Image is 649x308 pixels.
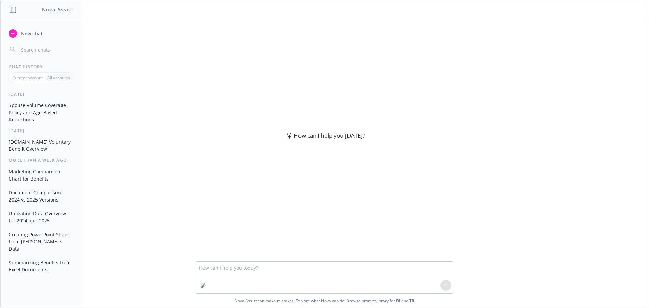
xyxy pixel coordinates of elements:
div: Chat History [1,64,81,70]
button: Spouse Volume Coverage Policy and Age-Based Reductions [6,100,76,125]
button: Marketing Comparison Chart for Benefits [6,166,76,184]
span: New chat [20,30,43,37]
button: Summarizing Benefits from Excel Documents [6,257,76,275]
p: All accounts [47,75,70,81]
span: Nova Assist can make mistakes. Explore what Nova can do: Browse prompt library for and [3,294,646,308]
button: New chat [6,27,76,40]
div: [DATE] [1,91,81,97]
button: Creating PowerPoint Slides from [PERSON_NAME]'s Data [6,229,76,254]
a: TR [409,298,414,304]
h1: Nova Assist [42,6,74,13]
div: How can I help you [DATE]? [284,131,365,140]
div: More than a week ago [1,157,81,163]
p: Current account [12,75,43,81]
div: [DATE] [1,128,81,134]
input: Search chats [20,45,73,54]
button: [DOMAIN_NAME] Voluntary Benefit Overview [6,136,76,155]
button: Utilization Data Overview for 2024 and 2025 [6,208,76,226]
button: Document Comparison: 2024 vs 2025 Versions [6,187,76,205]
a: BI [396,298,400,304]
